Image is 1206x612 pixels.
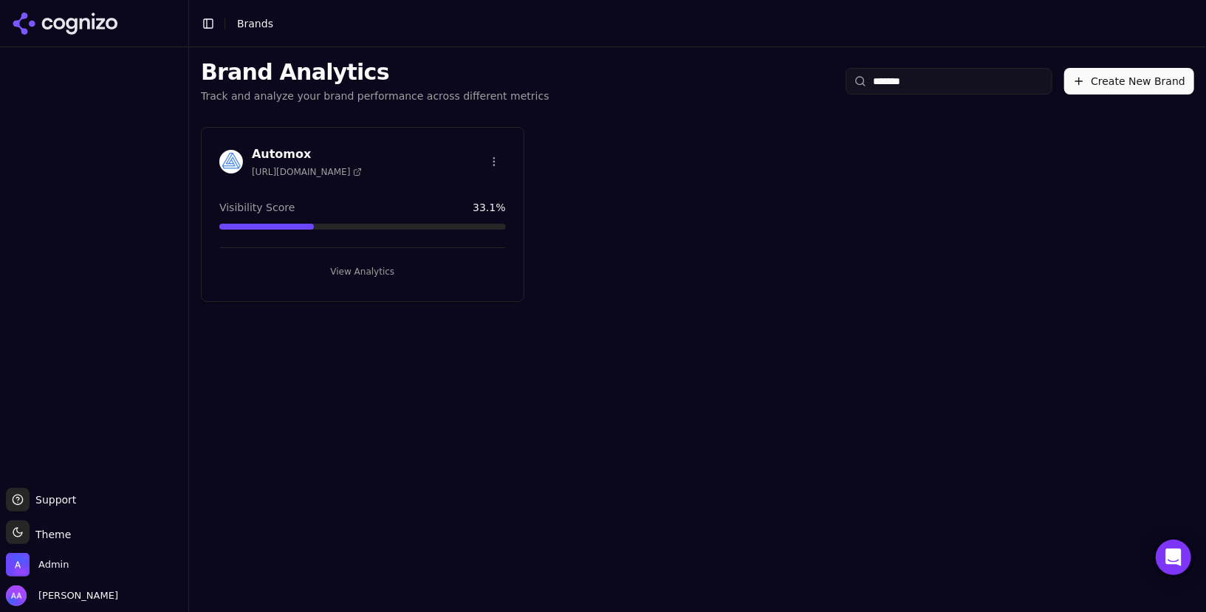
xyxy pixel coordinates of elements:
[237,16,273,31] nav: breadcrumb
[38,558,69,571] span: Admin
[219,150,243,173] img: Automox
[1156,540,1191,575] div: Open Intercom Messenger
[252,166,362,178] span: [URL][DOMAIN_NAME]
[237,18,273,30] span: Brands
[1064,68,1194,94] button: Create New Brand
[32,589,118,602] span: [PERSON_NAME]
[201,89,549,103] p: Track and analyze your brand performance across different metrics
[6,553,30,577] img: Admin
[6,585,27,606] img: Alp Aysan
[6,585,118,606] button: Open user button
[219,200,295,215] span: Visibility Score
[219,260,506,283] button: View Analytics
[252,145,362,163] h3: Automox
[30,492,76,507] span: Support
[201,59,549,86] h1: Brand Analytics
[473,200,505,215] span: 33.1 %
[30,529,71,540] span: Theme
[6,553,69,577] button: Open organization switcher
